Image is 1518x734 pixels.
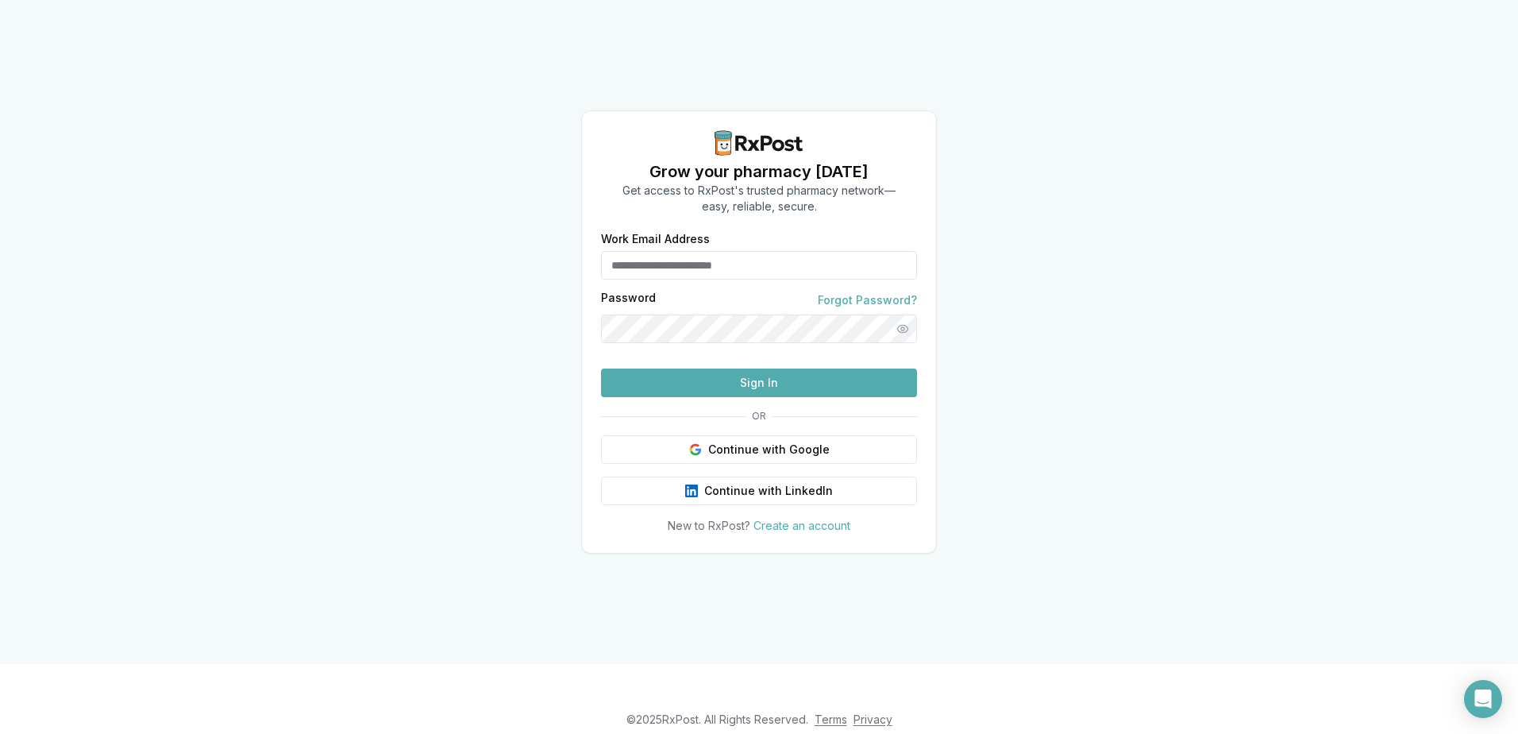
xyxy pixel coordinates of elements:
span: New to RxPost? [668,519,750,532]
a: Create an account [753,519,850,532]
button: Continue with LinkedIn [601,477,917,505]
label: Work Email Address [601,234,917,245]
p: Get access to RxPost's trusted pharmacy network— easy, reliable, secure. [622,183,896,214]
a: Forgot Password? [818,292,917,308]
img: RxPost Logo [708,130,810,156]
button: Sign In [601,369,917,397]
img: Google [689,443,702,456]
a: Privacy [853,713,892,726]
h1: Grow your pharmacy [DATE] [622,160,896,183]
span: OR [746,410,772,423]
button: Show password [888,315,917,343]
img: LinkedIn [685,485,698,497]
div: Open Intercom Messenger [1464,680,1502,718]
a: Terms [815,713,847,726]
label: Password [601,292,656,308]
button: Continue with Google [601,435,917,464]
